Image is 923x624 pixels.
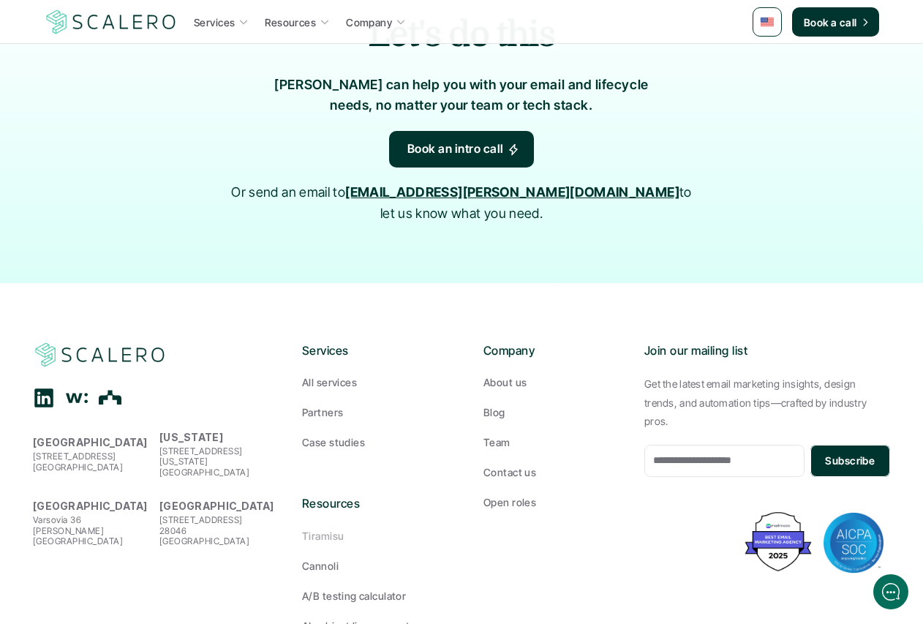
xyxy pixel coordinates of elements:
[302,342,440,361] p: Services
[873,574,908,609] iframe: gist-messenger-bubble-iframe
[810,445,890,477] button: Subscribe
[483,465,536,480] p: Contact us
[22,71,271,94] h1: Hi! Welcome to [GEOGRAPHIC_DATA].
[224,182,699,225] p: Or send an email to to let us know what you need.
[792,7,879,37] a: Book a call
[33,342,167,368] a: Scalero company logo
[33,451,152,473] p: [STREET_ADDRESS] [GEOGRAPHIC_DATA]
[66,387,88,409] div: Wellfound
[302,528,344,544] p: Tiramisu
[483,342,621,361] p: Company
[302,375,440,390] a: All services
[94,203,176,214] span: New conversation
[483,405,621,420] a: Blog
[804,15,857,30] p: Book a call
[483,405,505,420] p: Blog
[257,75,666,117] p: [PERSON_NAME] can help you with your email and lifecycle needs, no matter your team or tech stack.
[265,15,316,30] p: Resources
[483,495,621,510] a: Open roles
[407,140,504,159] p: Book an intro call
[302,375,357,390] p: All services
[159,431,223,443] strong: [US_STATE]
[33,387,55,409] div: Linkedin
[302,558,339,574] p: Cannoli
[302,588,406,604] p: A/B testing calculator
[23,194,270,223] button: New conversation
[644,375,890,430] p: Get the latest email marketing insights, design trends, and automation tips—crafted by industry p...
[483,435,511,450] p: Team
[33,500,148,512] strong: [GEOGRAPHIC_DATA]
[302,405,440,420] a: Partners
[483,465,621,480] a: Contact us
[302,435,365,450] p: Case studies
[483,375,527,390] p: About us
[33,515,152,546] p: Varsovia 36 [PERSON_NAME] [GEOGRAPHIC_DATA]
[823,512,884,574] img: AICPA SOC badge
[33,341,167,369] img: Scalero company logo
[33,436,148,448] strong: [GEOGRAPHIC_DATA]
[302,528,440,544] a: Tiramisu
[302,588,440,604] a: A/B testing calculator
[825,453,875,468] p: Subscribe
[483,495,536,510] p: Open roles
[99,386,121,409] div: The Org
[302,405,343,420] p: Partners
[44,8,178,36] img: Scalero company logo
[302,495,440,514] p: Resources
[389,131,534,168] a: Book an intro call
[302,558,440,574] a: Cannoli
[345,184,679,200] a: [EMAIL_ADDRESS][PERSON_NAME][DOMAIN_NAME]
[22,97,271,168] h2: Let us know if we can help with lifecycle marketing.
[159,446,279,478] p: [STREET_ADDRESS] [US_STATE][GEOGRAPHIC_DATA]
[44,9,178,35] a: Scalero company logo
[742,508,815,575] img: Best Email Marketing Agency 2025 - Recognized by Mailmodo
[644,342,890,361] p: Join our mailing list
[194,15,235,30] p: Services
[302,435,440,450] a: Case studies
[483,375,621,390] a: About us
[159,515,279,546] p: [STREET_ADDRESS] 28046 [GEOGRAPHIC_DATA]
[346,15,392,30] p: Company
[122,511,185,521] span: We run on Gist
[159,500,274,512] strong: [GEOGRAPHIC_DATA]
[483,435,621,450] a: Team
